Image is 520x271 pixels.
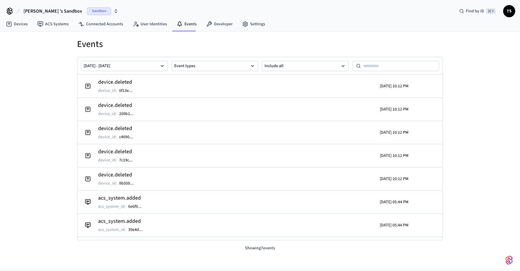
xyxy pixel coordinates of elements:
[380,83,408,89] p: [DATE] 10:12 PM
[98,134,117,140] p: device_id :
[98,78,138,86] h2: device.deleted
[73,19,128,30] a: Connected Accounts
[172,61,258,71] button: Event types
[504,6,515,17] span: TS
[486,8,496,14] span: ⌘ K
[98,180,117,186] p: device_id :
[98,194,147,202] h2: acs_system.added
[237,19,270,30] a: Settings
[127,226,149,233] button: 39e4d...
[98,157,117,163] p: device_id :
[380,199,408,205] p: [DATE] 05:44 PM
[454,6,501,17] div: Find by ID⌘ K
[118,87,138,94] button: 6f13e...
[98,101,140,110] h2: device.deleted
[98,204,126,210] p: acs_system_id :
[98,88,117,94] p: device_id :
[98,148,139,156] h2: device.deleted
[380,153,408,159] p: [DATE] 10:12 PM
[118,180,140,187] button: 8b509...
[98,217,149,226] h2: acs_system.added
[77,245,443,251] p: Showing 7 events
[503,5,515,17] button: TS
[466,8,484,14] span: Find by ID
[32,19,73,30] a: ACS Systems
[1,19,32,30] a: Devices
[98,171,140,179] h2: device.deleted
[201,19,237,30] a: Developer
[128,19,172,30] a: User Identities
[118,157,139,164] button: 7c19c...
[172,19,201,30] a: Events
[118,133,139,141] button: c4690...
[23,8,82,15] span: [PERSON_NAME] 's Sandbox
[506,255,513,265] img: SeamLogoGradient.69752ec5.svg
[127,203,147,210] button: 6e6f9...
[98,227,126,233] p: acs_system_id :
[380,222,408,228] p: [DATE] 05:44 PM
[81,61,168,71] button: [DATE] - [DATE]
[87,7,111,15] span: Sandbox
[380,129,408,135] p: [DATE] 10:12 PM
[262,61,349,71] button: Include all
[380,106,408,112] p: [DATE] 10:12 PM
[380,176,408,182] p: [DATE] 10:12 PM
[98,111,117,117] p: device_id :
[77,39,443,50] h1: Events
[118,110,140,117] button: 208b1...
[98,124,139,133] h2: device.deleted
